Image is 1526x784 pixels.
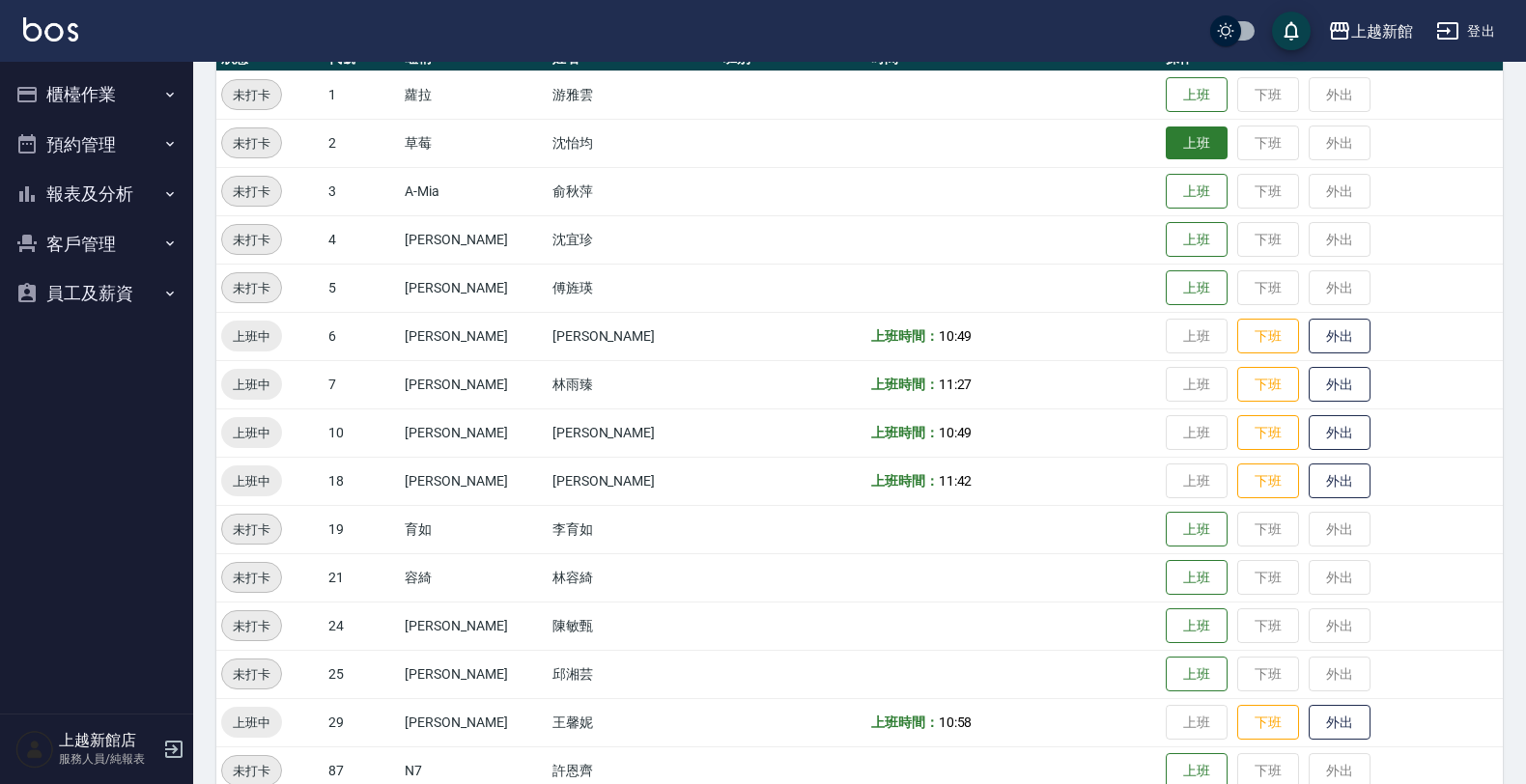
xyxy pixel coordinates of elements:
[1166,126,1228,160] button: 上班
[871,473,939,489] b: 上班時間：
[400,312,548,360] td: [PERSON_NAME]
[1237,463,1299,499] button: 下班
[222,568,281,588] span: 未打卡
[400,119,548,167] td: 草莓
[1237,705,1299,741] button: 下班
[400,360,548,408] td: [PERSON_NAME]
[222,182,281,202] span: 未打卡
[8,169,185,219] button: 報表及分析
[8,120,185,170] button: 預約管理
[548,215,720,264] td: 沈宜珍
[1309,463,1371,499] button: 外出
[939,425,973,440] span: 10:49
[8,219,185,269] button: 客戶管理
[324,264,400,312] td: 5
[400,264,548,312] td: [PERSON_NAME]
[23,17,78,42] img: Logo
[400,70,548,119] td: 蘿拉
[324,408,400,457] td: 10
[548,457,720,505] td: [PERSON_NAME]
[400,167,548,215] td: A-Mia
[939,473,973,489] span: 11:42
[548,553,720,602] td: 林容綺
[324,505,400,553] td: 19
[222,761,281,781] span: 未打卡
[222,519,281,540] span: 未打卡
[548,408,720,457] td: [PERSON_NAME]
[324,553,400,602] td: 21
[548,698,720,746] td: 王馨妮
[59,731,157,750] h5: 上越新館店
[221,713,282,733] span: 上班中
[1309,367,1371,403] button: 外出
[400,650,548,698] td: [PERSON_NAME]
[1166,270,1228,306] button: 上班
[400,505,548,553] td: 育如
[1237,367,1299,403] button: 下班
[324,70,400,119] td: 1
[548,70,720,119] td: 游雅雲
[1166,512,1228,547] button: 上班
[324,312,400,360] td: 6
[1309,415,1371,451] button: 外出
[548,602,720,650] td: 陳敏甄
[324,167,400,215] td: 3
[1166,174,1228,210] button: 上班
[548,312,720,360] td: [PERSON_NAME]
[59,750,157,768] p: 服務人員/純報表
[222,278,281,298] span: 未打卡
[324,360,400,408] td: 7
[222,133,281,154] span: 未打卡
[324,698,400,746] td: 29
[871,328,939,344] b: 上班時間：
[1309,319,1371,354] button: 外出
[1428,14,1503,49] button: 登出
[221,423,282,443] span: 上班中
[324,119,400,167] td: 2
[939,328,973,344] span: 10:49
[1166,222,1228,258] button: 上班
[8,268,185,319] button: 員工及薪資
[548,119,720,167] td: 沈怡均
[548,505,720,553] td: 李育如
[548,650,720,698] td: 邱湘芸
[1237,319,1299,354] button: 下班
[548,264,720,312] td: 傅旌瑛
[400,457,548,505] td: [PERSON_NAME]
[939,377,973,392] span: 11:27
[400,602,548,650] td: [PERSON_NAME]
[548,360,720,408] td: 林雨臻
[939,714,973,730] span: 10:58
[1320,12,1421,51] button: 上越新館
[1166,657,1228,692] button: 上班
[1309,705,1371,741] button: 外出
[400,215,548,264] td: [PERSON_NAME]
[221,375,282,395] span: 上班中
[222,616,281,636] span: 未打卡
[15,730,54,769] img: Person
[221,471,282,491] span: 上班中
[8,70,185,120] button: 櫃檯作業
[1166,77,1228,113] button: 上班
[400,408,548,457] td: [PERSON_NAME]
[871,377,939,392] b: 上班時間：
[548,167,720,215] td: 俞秋萍
[871,714,939,730] b: 上班時間：
[1351,19,1413,43] div: 上越新館
[400,553,548,602] td: 容綺
[324,602,400,650] td: 24
[222,85,281,105] span: 未打卡
[222,664,281,685] span: 未打卡
[400,698,548,746] td: [PERSON_NAME]
[324,457,400,505] td: 18
[1272,12,1311,50] button: save
[324,215,400,264] td: 4
[221,326,282,347] span: 上班中
[871,425,939,440] b: 上班時間：
[324,650,400,698] td: 25
[1166,608,1228,644] button: 上班
[1166,560,1228,596] button: 上班
[1237,415,1299,451] button: 下班
[222,230,281,250] span: 未打卡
